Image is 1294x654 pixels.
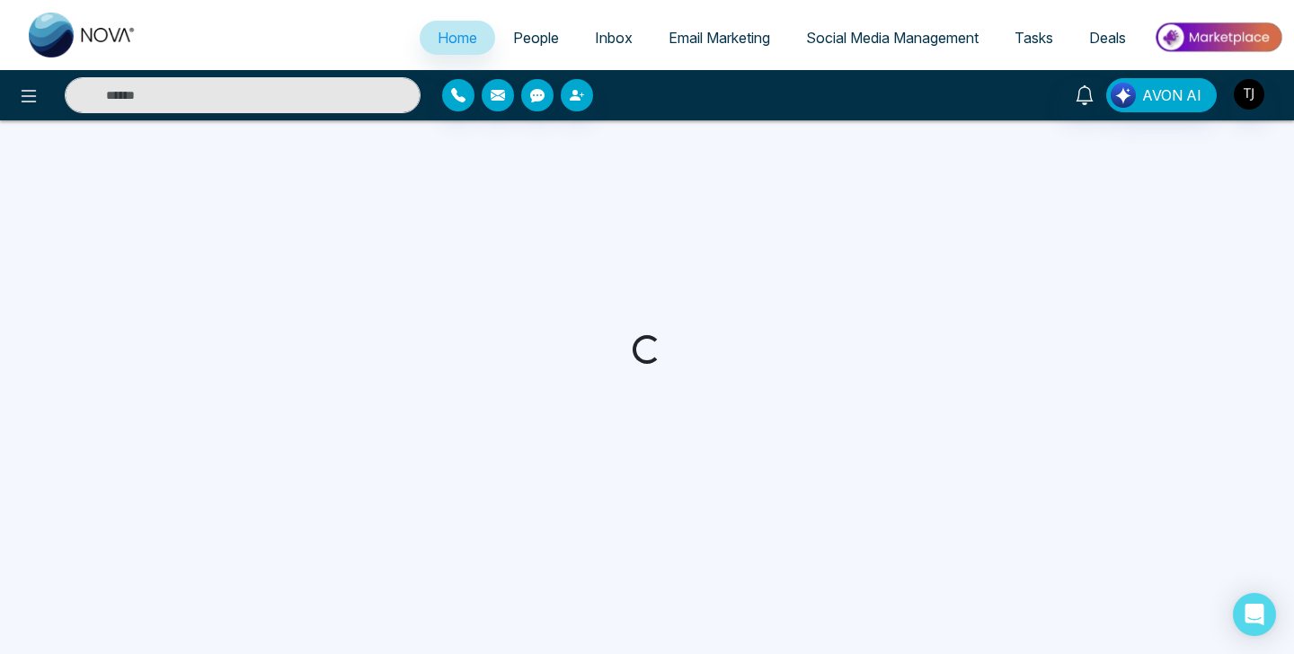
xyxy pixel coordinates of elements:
[1142,84,1201,106] span: AVON AI
[438,29,477,47] span: Home
[513,29,559,47] span: People
[1234,79,1264,110] img: User Avatar
[651,21,788,55] a: Email Marketing
[806,29,979,47] span: Social Media Management
[1153,17,1283,57] img: Market-place.gif
[495,21,577,55] a: People
[1089,29,1126,47] span: Deals
[595,29,633,47] span: Inbox
[577,21,651,55] a: Inbox
[997,21,1071,55] a: Tasks
[420,21,495,55] a: Home
[669,29,770,47] span: Email Marketing
[788,21,997,55] a: Social Media Management
[1015,29,1053,47] span: Tasks
[29,13,137,57] img: Nova CRM Logo
[1111,83,1136,108] img: Lead Flow
[1233,593,1276,636] div: Open Intercom Messenger
[1071,21,1144,55] a: Deals
[1106,78,1217,112] button: AVON AI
